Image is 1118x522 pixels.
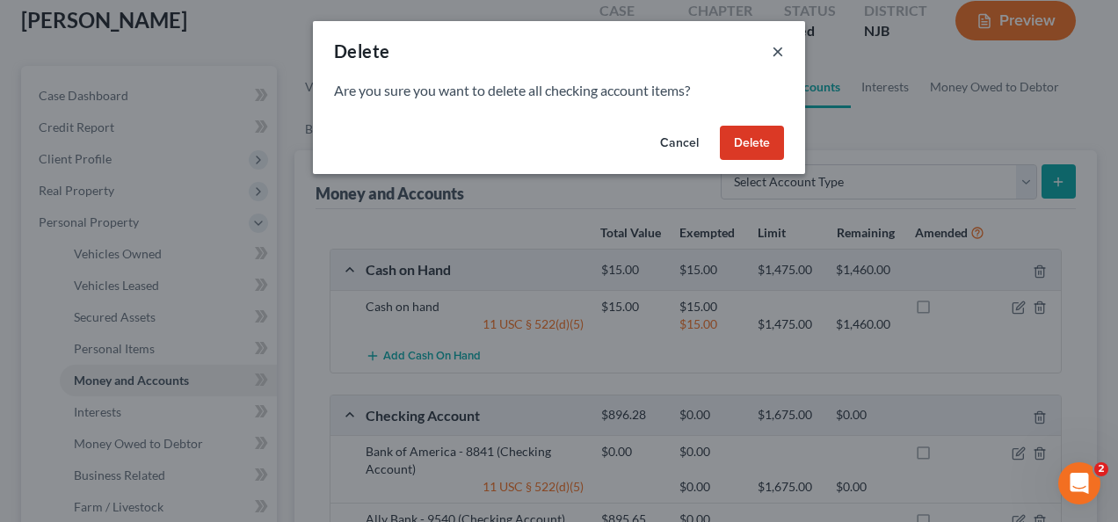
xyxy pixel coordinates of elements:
p: Are you sure you want to delete all checking account items? [334,81,784,101]
button: × [772,40,784,62]
div: Delete [334,39,389,63]
button: Cancel [646,126,713,161]
button: Delete [720,126,784,161]
span: 2 [1094,462,1108,476]
iframe: Intercom live chat [1058,462,1100,504]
